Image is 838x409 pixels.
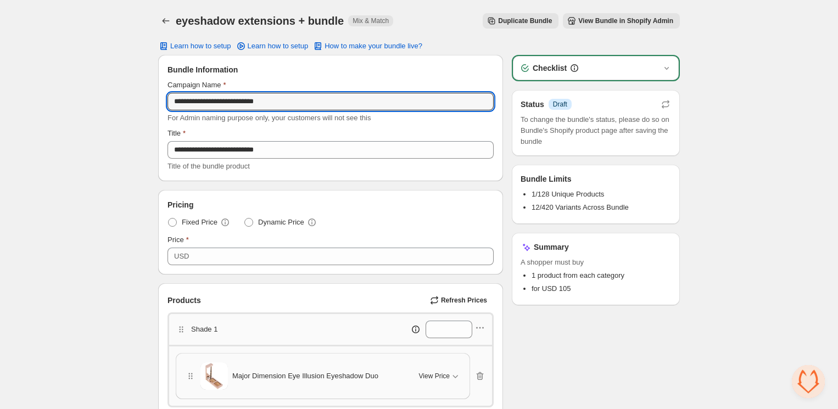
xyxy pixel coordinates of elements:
span: Refresh Prices [441,296,487,305]
span: 12/420 Variants Across Bundle [532,203,629,211]
span: A shopper must buy [521,257,671,268]
div: Open chat [792,365,825,398]
li: for USD 105 [532,283,671,294]
p: Shade 1 [191,324,217,335]
span: 1/128 Unique Products [532,190,604,198]
button: View Bundle in Shopify Admin [563,13,680,29]
button: Duplicate Bundle [483,13,558,29]
h3: Bundle Limits [521,173,572,184]
span: Bundle Information [167,64,238,75]
span: Learn how to setup [248,42,309,51]
h3: Summary [534,242,569,253]
span: To change the bundle's status, please do so on Bundle's Shopify product page after saving the bundle [521,114,671,147]
span: Pricing [167,199,193,210]
button: Refresh Prices [426,293,494,308]
button: Back [158,13,174,29]
label: Price [167,234,189,245]
button: How to make your bundle live? [306,38,429,54]
img: Major Dimension Eye Illusion Eyeshadow Duo [200,362,228,390]
span: How to make your bundle live? [325,42,422,51]
span: Duplicate Bundle [498,16,552,25]
span: Fixed Price [182,217,217,228]
label: Title [167,128,186,139]
span: Mix & Match [353,16,389,25]
a: Learn how to setup [229,38,315,54]
button: View Price [412,367,467,385]
span: View Bundle in Shopify Admin [578,16,673,25]
li: 1 product from each category [532,270,671,281]
h3: Checklist [533,63,567,74]
span: Draft [553,100,567,109]
span: View Price [419,372,450,380]
span: Learn how to setup [170,42,231,51]
label: Campaign Name [167,80,226,91]
button: Learn how to setup [152,38,238,54]
h1: eyeshadow extensions + bundle [176,14,344,27]
span: Dynamic Price [258,217,304,228]
div: USD [174,251,189,262]
h3: Status [521,99,544,110]
span: Title of the bundle product [167,162,250,170]
span: Products [167,295,201,306]
span: Major Dimension Eye Illusion Eyeshadow Duo [232,371,378,382]
span: For Admin naming purpose only, your customers will not see this [167,114,371,122]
